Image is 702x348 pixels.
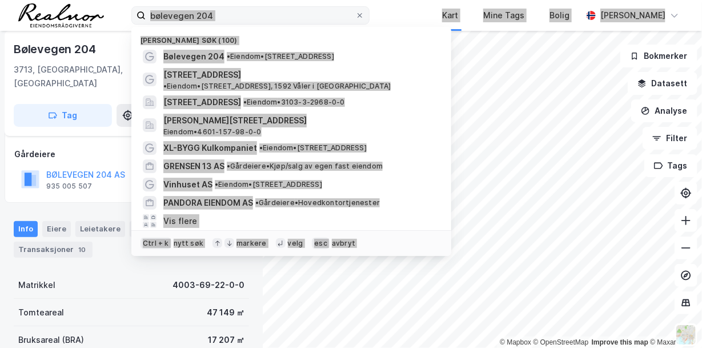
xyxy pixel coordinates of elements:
[18,333,84,347] div: Bruksareal (BRA)
[236,239,266,248] div: markere
[163,50,224,63] span: Bølevegen 204
[163,159,224,173] span: GRENSEN 13 AS
[215,180,322,189] span: Eiendom • [STREET_ADDRESS]
[131,27,451,47] div: [PERSON_NAME] søk (100)
[174,239,204,248] div: nytt søk
[227,162,230,170] span: •
[500,338,531,346] a: Mapbox
[600,9,665,22] div: [PERSON_NAME]
[628,72,697,95] button: Datasett
[645,293,702,348] div: Kontrollprogram for chat
[163,141,257,155] span: XL-BYGG Kulkompaniet
[14,147,248,161] div: Gårdeiere
[332,239,355,248] div: avbryt
[620,45,697,67] button: Bokmerker
[259,143,263,152] span: •
[163,95,241,109] span: [STREET_ADDRESS]
[163,214,197,228] button: Vis flere
[312,238,330,249] div: esc
[215,180,218,189] span: •
[14,40,98,58] div: Bølevegen 204
[42,221,71,237] div: Eiere
[549,9,569,22] div: Bolig
[163,68,241,82] span: [STREET_ADDRESS]
[259,143,367,153] span: Eiendom • [STREET_ADDRESS]
[645,293,702,348] iframe: Chat Widget
[592,338,648,346] a: Improve this map
[163,82,391,91] span: Eiendom • [STREET_ADDRESS], 1592 Våler i [GEOGRAPHIC_DATA]
[18,306,64,319] div: Tomteareal
[631,99,697,122] button: Analyse
[18,278,55,292] div: Matrikkel
[14,104,112,127] button: Tag
[173,278,244,292] div: 4003-69-22-0-0
[442,9,458,22] div: Kart
[46,182,92,191] div: 935 005 507
[14,221,38,237] div: Info
[14,242,93,258] div: Transaksjoner
[163,127,262,137] span: Eiendom • 4601-157-98-0-0
[208,333,244,347] div: 17 207 ㎡
[18,3,104,27] img: realnor-logo.934646d98de889bb5806.png
[76,244,88,255] div: 10
[75,221,125,237] div: Leietakere
[130,221,173,237] div: Datasett
[255,198,259,207] span: •
[243,98,345,107] span: Eiendom • 3103-3-2968-0-0
[288,239,303,248] div: velg
[14,63,200,90] div: 3713, [GEOGRAPHIC_DATA], [GEOGRAPHIC_DATA]
[243,98,247,106] span: •
[227,52,230,61] span: •
[207,306,244,319] div: 47 149 ㎡
[146,7,355,24] input: Søk på adresse, matrikkel, gårdeiere, leietakere eller personer
[141,238,171,249] div: Ctrl + k
[163,114,438,127] span: [PERSON_NAME][STREET_ADDRESS]
[163,196,253,210] span: PANDORA EIENDOM AS
[255,198,380,207] span: Gårdeiere • Hovedkontortjenester
[643,127,697,150] button: Filter
[483,9,524,22] div: Mine Tags
[533,338,589,346] a: OpenStreetMap
[227,162,383,171] span: Gårdeiere • Kjøp/salg av egen fast eiendom
[227,52,334,61] span: Eiendom • [STREET_ADDRESS]
[163,178,212,191] span: Vinhuset AS
[644,154,697,177] button: Tags
[163,82,167,90] span: •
